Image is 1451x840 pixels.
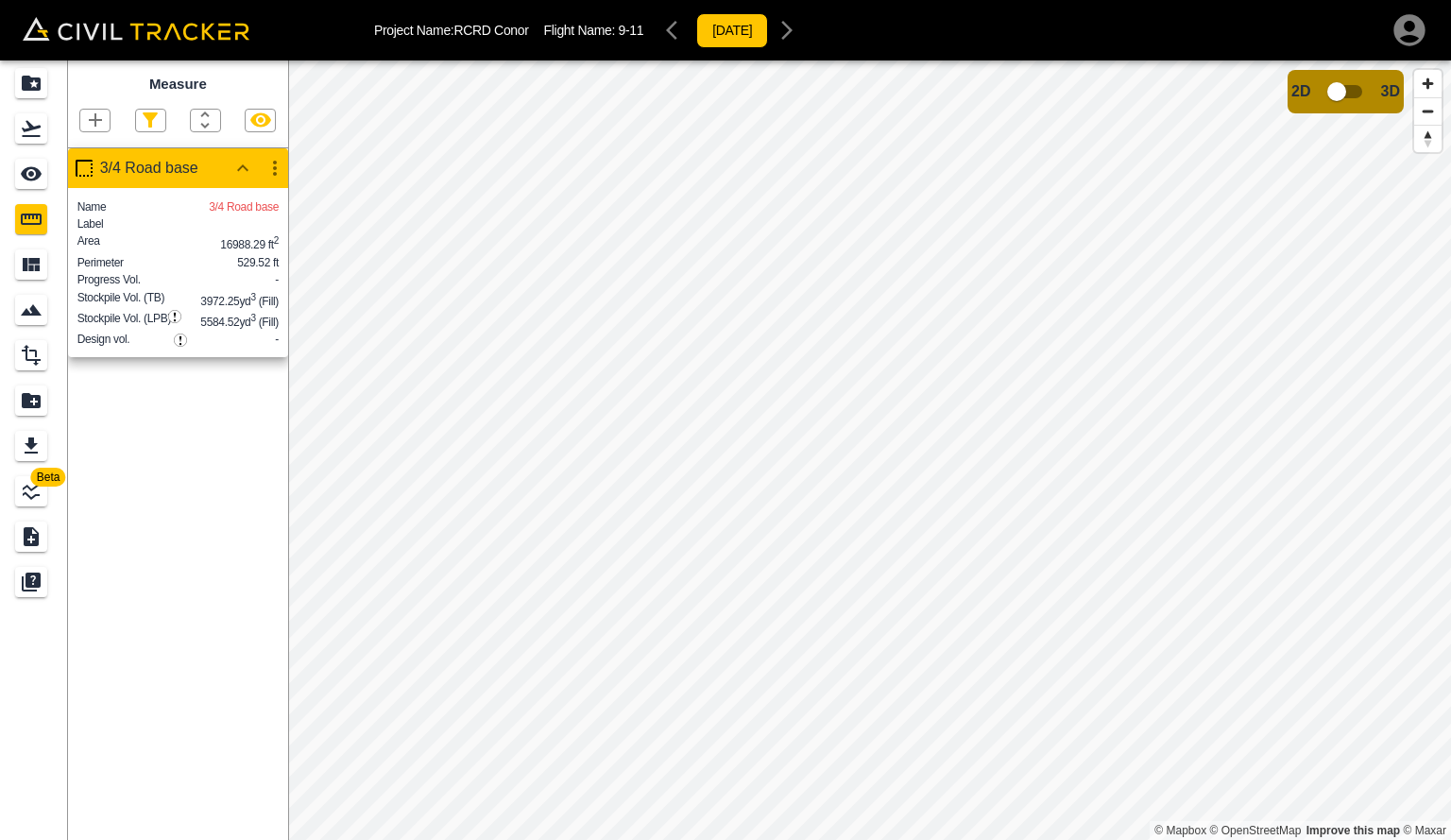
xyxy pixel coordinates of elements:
button: Zoom out [1414,97,1442,125]
button: Reset bearing to north [1414,125,1442,152]
a: Map feedback [1306,824,1400,837]
p: Project Name: RCRD Conor [374,23,529,38]
button: [DATE] [696,13,768,48]
span: 3D [1381,83,1400,100]
button: Zoom in [1414,70,1442,97]
a: OpenStreetMap [1210,824,1302,837]
p: Flight Name: [544,23,644,38]
span: 9-11 [619,23,644,38]
canvas: Map [288,60,1451,840]
span: 2D [1291,83,1310,100]
a: Maxar [1403,824,1446,837]
img: Civil Tracker [23,17,249,41]
a: Mapbox [1154,824,1206,837]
